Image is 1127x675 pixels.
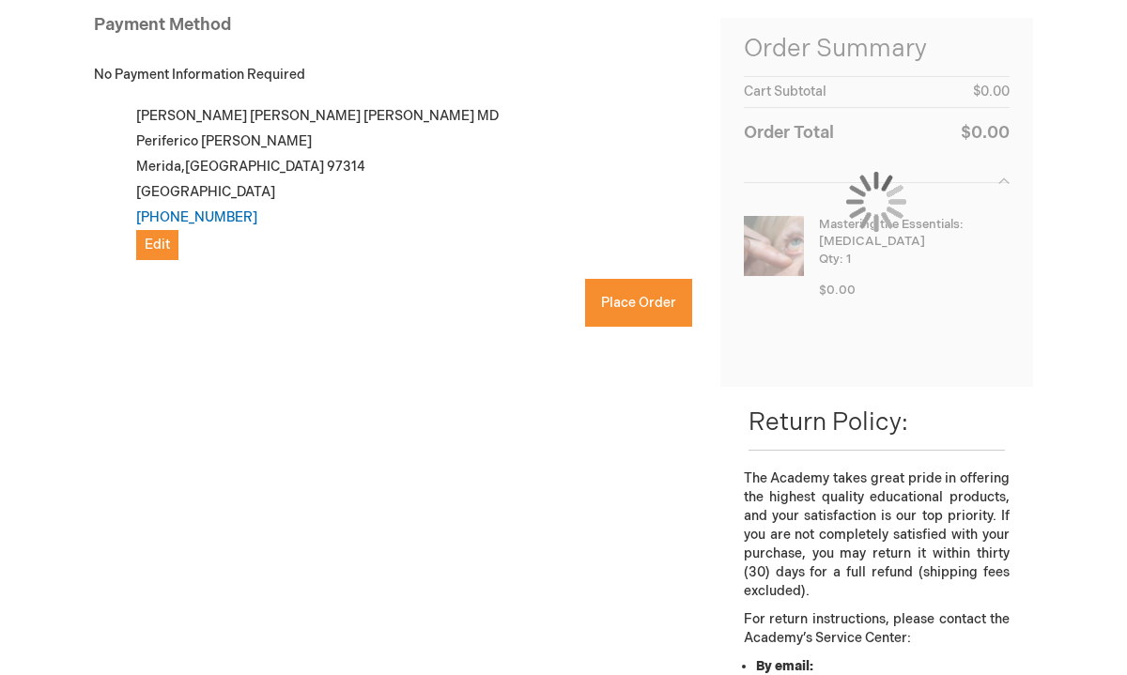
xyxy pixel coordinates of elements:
span: Edit [145,237,170,253]
p: The Academy takes great pride in offering the highest quality educational products, and your sati... [744,469,1010,601]
div: [PERSON_NAME] [PERSON_NAME] [PERSON_NAME] MD Periferico [PERSON_NAME] Merida , 97314 [GEOGRAPHIC_... [115,103,692,260]
a: [PHONE_NUMBER] [136,209,257,225]
div: Payment Method [94,13,692,47]
button: Place Order [585,279,692,327]
iframe: reCAPTCHA [94,300,379,374]
p: For return instructions, please contact the Academy’s Service Center: [744,610,1010,648]
span: No Payment Information Required [94,67,305,83]
span: Place Order [601,295,676,311]
span: Return Policy: [749,408,908,437]
button: Edit [136,230,178,260]
span: [GEOGRAPHIC_DATA] [185,159,324,175]
img: Loading... [846,172,906,232]
strong: By email: [756,658,813,674]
